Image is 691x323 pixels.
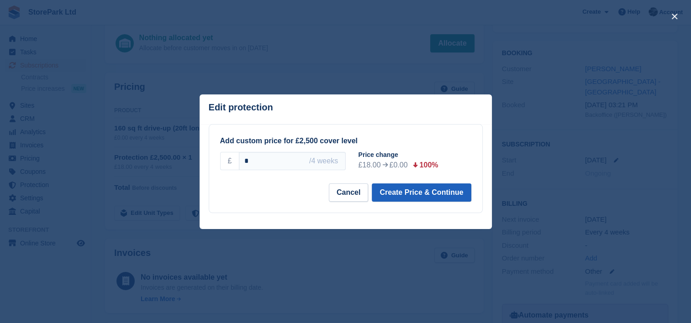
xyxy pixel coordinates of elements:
[389,160,407,171] div: £0.00
[372,183,471,202] button: Create Price & Continue
[220,135,471,146] div: Add custom price for £2,500 cover level
[329,183,368,202] button: Cancel
[359,150,479,160] div: Price change
[419,160,438,171] div: 100%
[667,9,682,24] button: close
[359,160,381,171] div: £18.00
[209,102,273,113] p: Edit protection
